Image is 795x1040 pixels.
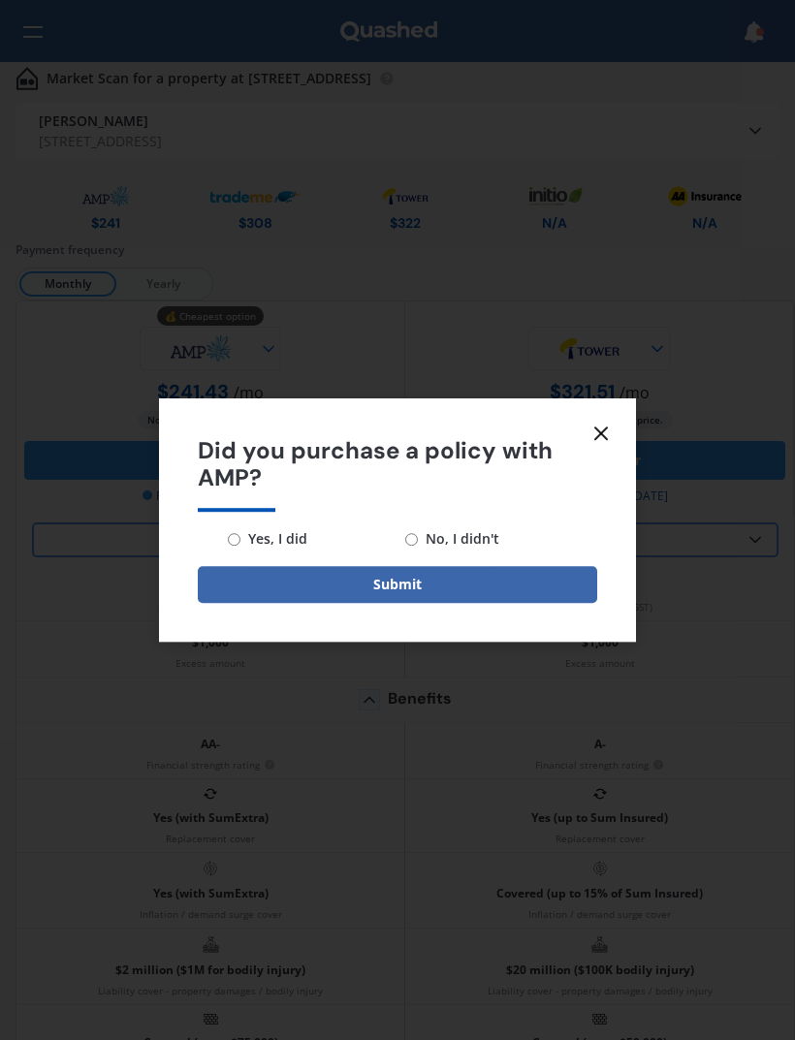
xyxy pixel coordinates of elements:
span: Did you purchase a policy with AMP? [198,437,597,493]
input: No, I didn't [405,533,418,546]
span: Yes, I did [240,527,307,551]
span: No, I didn't [418,527,499,551]
button: Submit [198,566,597,603]
input: Yes, I did [228,533,240,546]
